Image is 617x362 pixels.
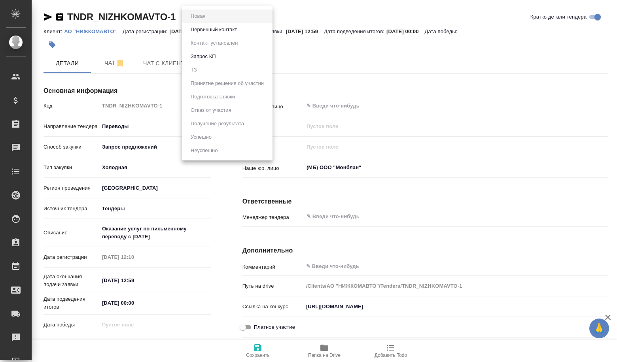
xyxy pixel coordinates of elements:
[188,25,239,34] button: Первичный контакт
[188,119,246,128] button: Получение результата
[188,106,233,115] button: Отказ от участия
[188,92,237,101] button: Подготовка заявки
[188,79,266,88] button: Принятие решения об участии
[188,133,214,141] button: Успешно
[188,146,220,155] button: Неуспешно
[188,66,199,74] button: ТЗ
[188,39,240,47] button: Контакт установлен
[188,52,218,61] button: Запрос КП
[188,12,208,21] button: Новая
